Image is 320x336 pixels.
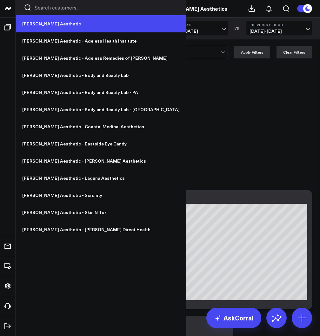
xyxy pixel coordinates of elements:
[16,135,186,152] a: [PERSON_NAME] Aesthetic - Eastside Eye Candy
[16,67,186,84] a: [PERSON_NAME] Aesthetic - Body and Beauty Lab
[234,46,270,58] button: Apply Filters
[206,308,261,328] a: AskCorral
[162,21,228,36] button: Last 30 Days[DATE]-[DATE]
[24,4,31,11] button: Search customers button
[16,15,186,32] a: [PERSON_NAME] Aesthetic
[231,26,243,30] div: VS
[16,221,186,238] a: [PERSON_NAME] Aesthetic - [PERSON_NAME] Direct Health
[16,187,186,204] a: [PERSON_NAME] Aesthetic - Serenity
[16,170,186,187] a: [PERSON_NAME] Aesthetic - Laguna Aesthetics
[16,152,186,170] a: [PERSON_NAME] Aesthetic - [PERSON_NAME] Aesthetics
[16,84,186,101] a: [PERSON_NAME] Aesthetic - Body and Beauty Lab - PA
[277,46,312,58] button: Clear Filters
[250,23,309,27] b: Previous Period
[35,4,178,11] input: Search customers input
[250,29,309,34] span: [DATE] - [DATE]
[16,204,186,221] a: [PERSON_NAME] Aesthetic - Skin N Tox
[16,118,186,135] a: [PERSON_NAME] Aesthetic - Coastal Medical Aesthetics
[166,29,225,34] span: [DATE] - [DATE]
[16,101,186,118] a: [PERSON_NAME] Aesthetic - Body and Beauty Lab - [GEOGRAPHIC_DATA]
[16,50,186,67] a: [PERSON_NAME] Aesthetic - Ageless Remedies of [PERSON_NAME]
[16,32,186,50] a: [PERSON_NAME] Aesthetic - Ageless Health Institute
[246,21,312,36] button: Previous Period[DATE]-[DATE]
[166,23,225,27] b: Last 30 Days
